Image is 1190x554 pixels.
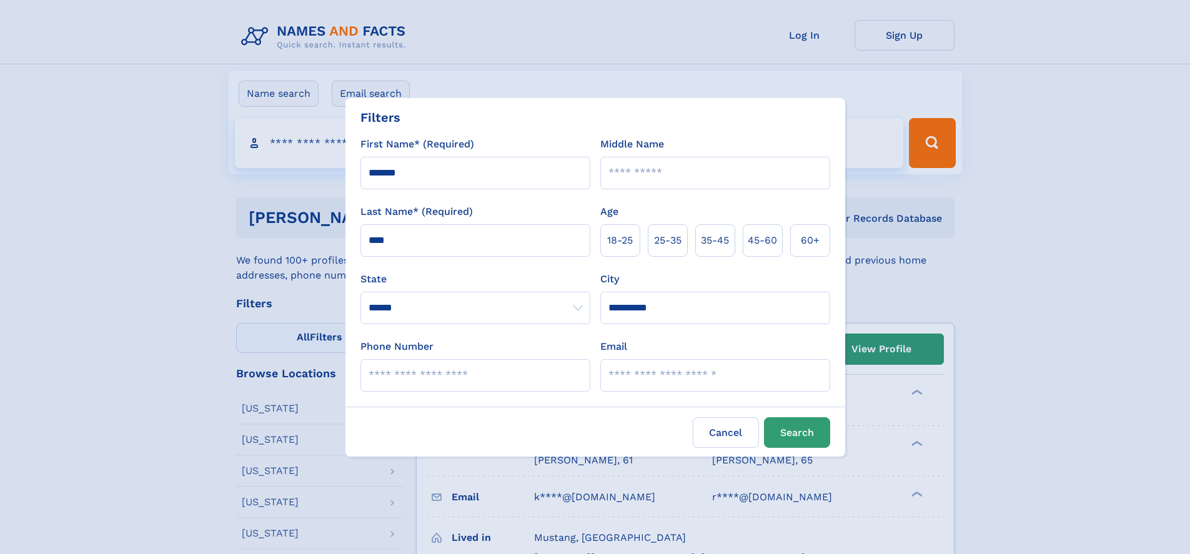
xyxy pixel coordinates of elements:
span: 60+ [801,233,820,248]
label: Phone Number [360,339,434,354]
span: 18‑25 [607,233,633,248]
span: 45‑60 [748,233,777,248]
label: Age [600,204,618,219]
label: Email [600,339,627,354]
label: State [360,272,590,287]
label: Cancel [693,417,759,448]
label: Middle Name [600,137,664,152]
button: Search [764,417,830,448]
label: Last Name* (Required) [360,204,473,219]
label: First Name* (Required) [360,137,474,152]
label: City [600,272,619,287]
span: 35‑45 [701,233,729,248]
span: 25‑35 [654,233,682,248]
div: Filters [360,108,400,127]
